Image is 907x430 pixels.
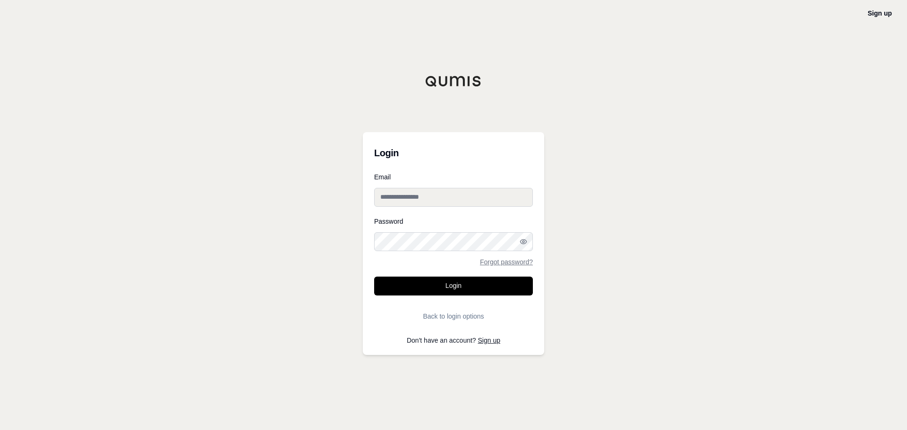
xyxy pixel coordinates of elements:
[480,259,533,265] a: Forgot password?
[478,337,500,344] a: Sign up
[374,174,533,180] label: Email
[374,218,533,225] label: Password
[425,76,482,87] img: Qumis
[374,277,533,295] button: Login
[374,307,533,326] button: Back to login options
[374,143,533,162] h3: Login
[868,9,892,17] a: Sign up
[374,337,533,344] p: Don't have an account?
